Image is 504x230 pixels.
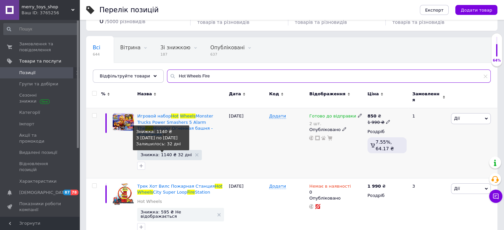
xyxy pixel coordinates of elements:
span: Категорії [19,110,40,115]
div: 1 990 ₴ [367,119,390,125]
img: Трек Хот Вилс Пожарная Станция Hot Wheels City Super Loop Fire Station [113,183,134,205]
div: Знижка: 1140 ₴ Залишилось: 32 дні [136,129,186,147]
input: Пошук по назві позиції, артикулу і пошуковим запитам [167,69,491,83]
span: Дії [454,116,460,121]
span: Опубліковані [210,45,245,51]
span: Wheels [137,190,153,195]
span: Station [195,190,210,195]
div: 2 шт. [309,121,362,126]
span: Позиції [19,70,35,76]
span: Додати товар [461,8,492,13]
span: Monster Огненная башня - испытание [137,126,213,137]
span: 0 [99,17,104,25]
span: 637 [210,52,245,57]
span: merry_toys_shop [22,4,71,10]
span: Замовлення [412,91,441,103]
div: ₴ [367,183,386,189]
span: 78 [71,190,78,195]
span: Hot [215,184,222,189]
span: товарів та різновидів [295,20,347,25]
span: Відфільтруйте товари [100,73,150,78]
div: 64% [491,58,502,63]
span: Знижка: 595 ₴ Не відображається [140,210,214,218]
span: Замовлення та повідомлення [19,41,61,53]
span: 7.55%, 64.17 ₴ [375,139,394,151]
button: Експорт [420,5,449,15]
span: Додати [269,114,286,119]
span: Назва [137,91,152,97]
span: Игровой набор [137,114,171,118]
span: Fire [187,190,195,195]
span: 644 [93,52,100,57]
img: Игровой набор Hot Wheels Monster Trucks Power Smashers 5 Alarm The Fire Monster Огненная башня - ... [113,113,134,130]
div: Перелік позицій [99,7,159,14]
span: Готово до відправки [309,114,356,120]
div: Ваш ID: 3765256 [22,10,80,16]
span: Немає в наявності [309,184,351,191]
span: Hot [171,114,179,118]
a: Игровой наборHotWheelsMonster Trucks Power Smashers 5 Alarm TheFireMonster Огненная башня - испыт... [137,114,213,137]
div: 0 [309,183,351,195]
div: Опубліковано [309,195,364,201]
span: Код [269,91,279,97]
b: 850 [367,114,376,118]
span: Відображення [309,91,345,97]
span: Імпорт [19,121,34,127]
button: Чат з покупцем [489,190,502,203]
span: Показники роботи компанії [19,201,61,213]
input: Пошук [3,23,78,35]
span: Трек Хот Вилс Пожарная Станция [137,184,215,189]
a: Hot Wheels [137,199,162,205]
div: Роздріб [367,193,407,199]
span: товарів та різновидів [197,20,249,25]
span: [DEMOGRAPHIC_DATA] [19,190,68,196]
div: Опубліковано [309,127,364,133]
span: Товари та послуги [19,58,61,64]
span: % [101,91,105,97]
span: 87 [63,190,71,195]
span: Експорт [425,8,444,13]
span: Сезонні знижки [19,92,61,104]
span: Ціна [367,91,379,97]
span: / 5000 різновидів [105,19,145,24]
div: 1 [408,108,449,178]
span: Дата [229,91,241,97]
span: 187 [160,52,190,57]
span: Зі знижкою [160,45,190,51]
div: Роздріб [367,129,407,135]
span: Monster Trucks Power Smashers 5 Alarm The [137,114,213,130]
div: ₴ [367,113,390,119]
div: [DATE] [227,108,267,178]
span: Wheels [180,114,196,118]
span: товарів та різновидів [392,20,444,25]
span: Характеристики [19,178,57,184]
span: Акції та промокоди [19,132,61,144]
span: Приховані [93,70,120,76]
span: Всі [93,45,100,51]
span: Групи та добірки [19,81,58,87]
b: 1 990 [367,184,381,189]
span: Відновлення позицій [19,161,61,173]
span: Видалені позиції [19,150,57,156]
button: Додати товар [455,5,497,15]
a: Трек Хот Вилс Пожарная СтанцияHotWheelsCity Super LoopFireStation [137,184,222,195]
span: Додати [269,184,286,189]
span: Знижка: 1140 ₴ 32 дні [140,153,192,157]
nobr: З [DATE] по [DATE] [136,135,178,140]
span: Вітрина [120,45,140,51]
span: Дії [454,186,460,191]
span: City Super Loop [153,190,187,195]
